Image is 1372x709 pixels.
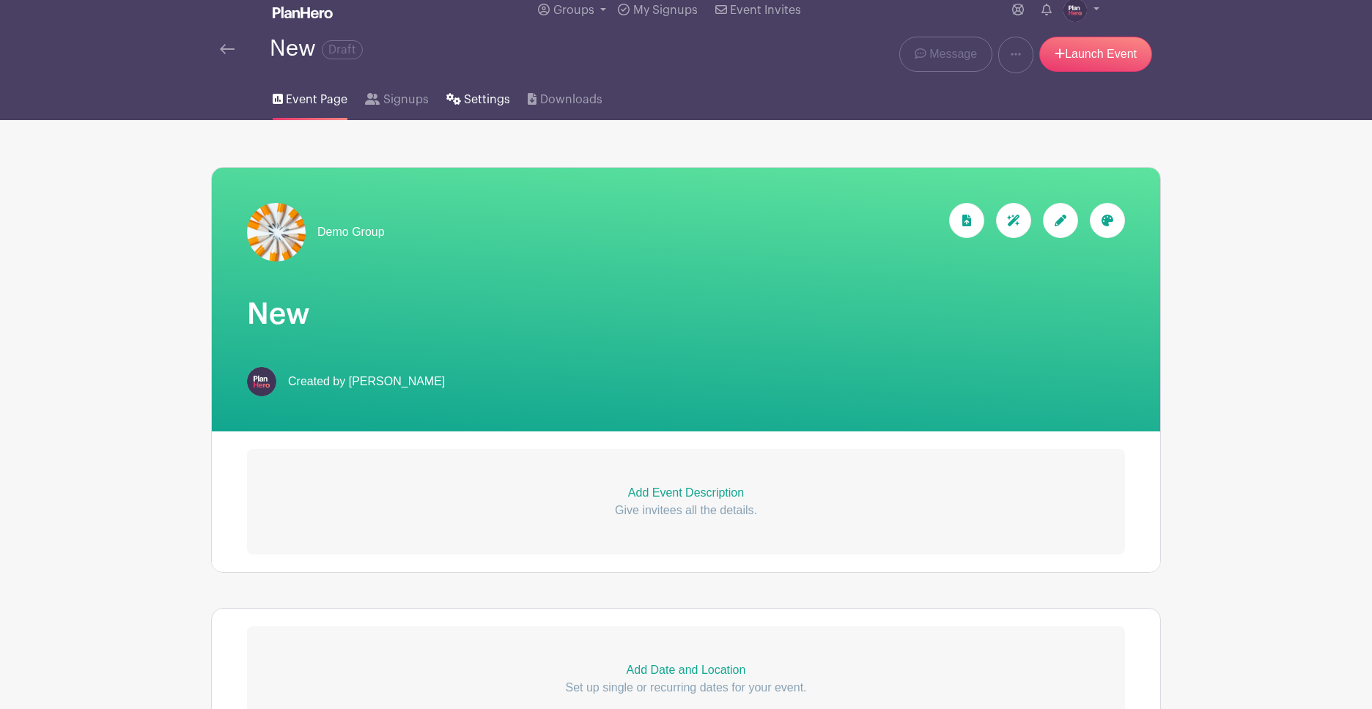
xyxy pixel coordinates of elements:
img: back-arrow-29a5d9b10d5bd6ae65dc969a981735edf675c4d7a1fe02e03b50dbd4ba3cdb55.svg [220,44,235,54]
a: Demo Group [247,203,385,261]
a: Signups [365,73,428,120]
a: Add Event Description Give invitees all the details. [247,449,1125,554]
span: Settings [464,91,510,108]
p: Set up single or recurring dates for your event. [247,679,1125,697]
span: Groups [553,4,594,16]
p: Add Date and Location [247,661,1125,679]
span: My Signups [633,4,698,16]
p: Give invitees all the details. [247,502,1125,519]
h1: New [247,297,1125,332]
span: Draft [322,40,363,59]
a: Event Page [273,73,347,120]
a: Downloads [528,73,602,120]
p: Add Event Description [247,484,1125,502]
a: Launch Event [1039,37,1152,72]
span: Event Page [286,91,347,108]
span: Created by [PERSON_NAME] [288,373,445,390]
img: pencils-200x200.png [247,203,306,261]
span: Downloads [540,91,602,108]
a: Settings [446,73,510,120]
img: logo_white-6c42ec7e38ccf1d336a20a19083b03d10ae64f83f12c07503d8b9e83406b4c7d.svg [273,7,333,18]
div: New [270,37,363,61]
span: Demo Group [317,223,385,241]
span: Event Invites [730,4,801,16]
span: Message [929,45,977,63]
img: PH-Logo-Circle-Centered-Purple.jpg [247,367,276,396]
span: Signups [383,91,429,108]
a: Message [899,37,992,72]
